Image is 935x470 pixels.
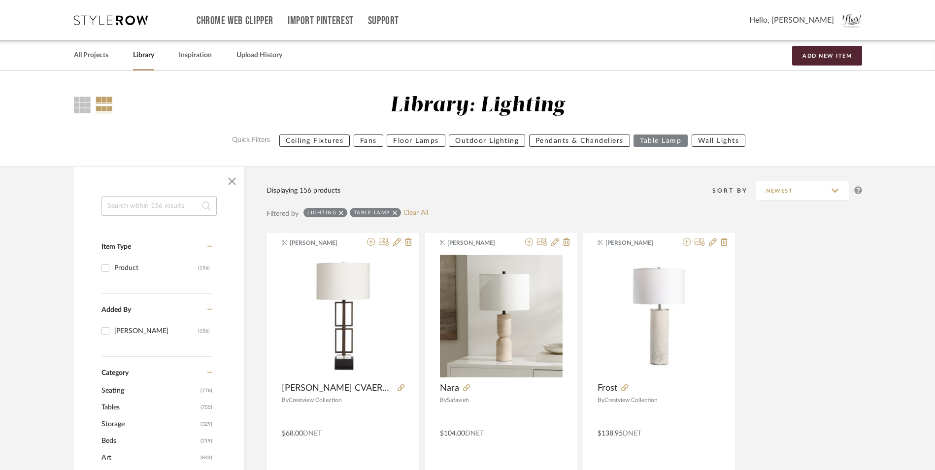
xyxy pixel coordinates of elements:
div: Displaying 156 products [267,185,340,196]
span: Added By [101,306,131,313]
div: Library: Lighting [390,93,565,118]
span: DNET [623,430,641,437]
span: (329) [200,416,212,432]
div: 0 [598,254,720,377]
span: Category [101,369,129,377]
span: Safavieh [447,397,469,403]
span: [PERSON_NAME] CVAER1852 [282,383,394,394]
span: Nara [440,383,459,394]
a: Upload History [236,49,282,62]
span: Tables [101,399,198,416]
button: Ceiling Fixtures [279,134,350,147]
img: Frost [598,255,720,377]
button: Table Lamp [634,134,688,147]
img: Hopkins CVAER1852 [282,255,404,377]
span: Crestview Collection [604,397,658,403]
span: Frost [598,383,617,394]
span: (844) [200,450,212,466]
button: Floor Lamps [387,134,445,147]
div: Table Lamp [354,209,390,216]
span: Crestview Collection [289,397,342,403]
span: Seating [101,382,198,399]
div: Product [114,260,198,276]
div: Lighting [307,209,336,216]
span: $68.00 [282,430,303,437]
span: DNET [303,430,322,437]
div: [PERSON_NAME] [114,323,198,339]
span: (755) [200,400,212,415]
span: (778) [200,383,212,399]
a: Support [368,17,399,25]
span: (219) [200,433,212,449]
a: Library [133,49,154,62]
span: DNET [465,430,484,437]
div: (156) [198,260,210,276]
span: By [598,397,604,403]
button: Outdoor Lighting [449,134,525,147]
a: All Projects [74,49,108,62]
div: 0 [282,254,404,377]
span: $104.00 [440,430,465,437]
span: Art [101,449,198,466]
label: Quick Filters [226,134,276,147]
span: Item Type [101,243,131,250]
a: Clear All [403,209,428,217]
button: Wall Lights [692,134,746,147]
span: Beds [101,433,198,449]
span: [PERSON_NAME] [290,238,352,247]
span: Storage [101,416,198,433]
a: Import Pinterest [288,17,354,25]
span: Hello, [PERSON_NAME] [749,14,834,26]
button: Fans [354,134,383,147]
img: avatar [841,10,862,31]
a: Inspiration [179,49,212,62]
span: [PERSON_NAME] [447,238,509,247]
span: $138.95 [598,430,623,437]
input: Search within 156 results [101,196,217,216]
span: [PERSON_NAME] [605,238,668,247]
div: Sort By [712,186,756,196]
button: Add New Item [792,46,862,66]
button: Pendants & Chandeliers [529,134,630,147]
button: Close [222,171,242,191]
img: Nara [440,255,563,377]
span: By [440,397,447,403]
div: (156) [198,323,210,339]
span: By [282,397,289,403]
div: Filtered by [267,208,299,219]
a: Chrome Web Clipper [197,17,273,25]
